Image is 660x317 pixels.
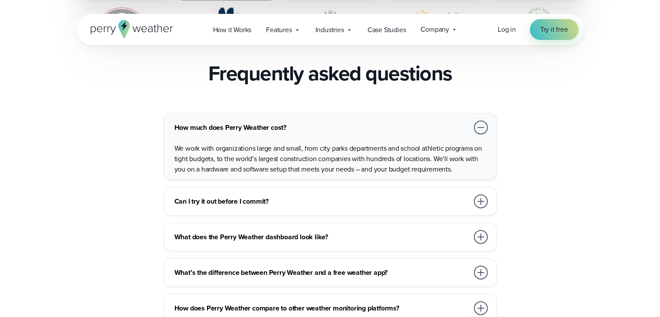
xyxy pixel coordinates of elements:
span: How it Works [213,25,252,35]
h3: How does Perry Weather compare to other weather monitoring platforms? [174,303,469,314]
h3: Can I try it out before I commit? [174,196,469,207]
span: Features [266,25,292,35]
a: How it Works [206,21,259,39]
a: Try it free [530,19,578,40]
span: Log in [498,24,516,34]
p: We work with organizations large and small, from city parks departments and school athletic progr... [174,143,489,175]
h3: How much does Perry Weather cost? [174,122,469,133]
h2: Frequently asked questions [208,61,452,86]
span: Case Studies [368,25,406,35]
a: Log in [498,24,516,35]
a: Case Studies [360,21,414,39]
img: Gridworks.svg [389,7,479,33]
h3: What does the Perry Weather dashboard look like? [174,232,469,242]
h3: What’s the difference between Perry Weather and a free weather app? [174,267,469,278]
span: Try it free [540,24,568,35]
span: Company [420,24,449,35]
span: Industries [315,25,344,35]
img: PGA.svg [285,7,375,33]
